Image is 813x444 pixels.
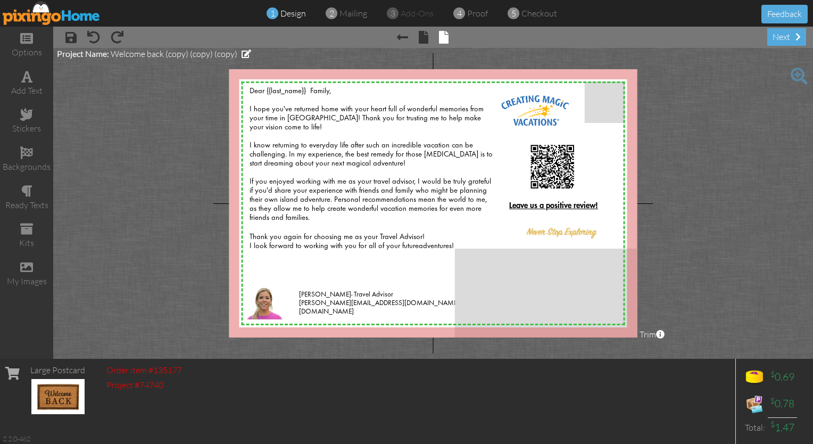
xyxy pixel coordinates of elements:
span: [PERSON_NAME]- Travel Advisor [299,291,393,298]
span: 5 [511,7,516,20]
span: Welcome back (copy) (copy) (copy) [111,48,237,59]
td: Total: [741,417,768,438]
img: 20240805-191616-b5774916c6d2-original.png [526,141,578,193]
img: 20240427-005018-865a02fc8f4c-1000.png [502,95,569,126]
span: Project Name: [57,48,109,59]
span: Thank you again for choosing me as your Travel Advisor! [250,233,425,241]
span: add-ons [401,8,434,19]
div: Order item #135177 [106,364,182,376]
sup: $ [770,420,775,429]
span: Dear {{last_name}} Family, [250,87,331,95]
img: 20250107-232513-4b3157e88ef3-original.png [522,220,603,242]
span: 2 [329,7,334,20]
span: I look forward to working with you for all of your future [250,242,419,250]
div: next [767,28,806,46]
span: 4 [457,7,462,20]
div: Large Postcard [30,364,85,376]
button: Feedback [761,5,808,23]
span: Trim [640,328,665,341]
span: proof [467,8,488,19]
sup: $ [770,369,775,379]
span: mailing [339,8,367,19]
span: 1 [270,7,275,20]
td: 1.47 [768,417,797,438]
span: I hope you've returned home with your heart full of wonderful memories from your time in [GEOGRAP... [250,105,493,221]
td: 0.69 [768,364,797,391]
img: pixingo logo [3,1,101,25]
img: 135177-1-1756567792722-7e32b4598d4d716f-qa.jpg [31,379,85,414]
div: Project #74740 [106,379,182,391]
sup: $ [770,396,775,405]
div: 2.2.0-462 [3,434,30,443]
span: Leave us a positive review! [509,202,598,210]
span: [DOMAIN_NAME] [299,308,354,315]
span: checkout [521,8,557,19]
img: expense-icon.png [744,393,765,415]
img: 20241227-211840-ed76ec60494a-original.PNG [247,284,284,319]
span: adventures! [419,242,454,250]
span: design [280,8,306,19]
td: 0.78 [768,391,797,417]
span: [PERSON_NAME][EMAIL_ADDRESS][DOMAIN_NAME] [299,300,459,307]
img: points-icon.png [744,367,765,388]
